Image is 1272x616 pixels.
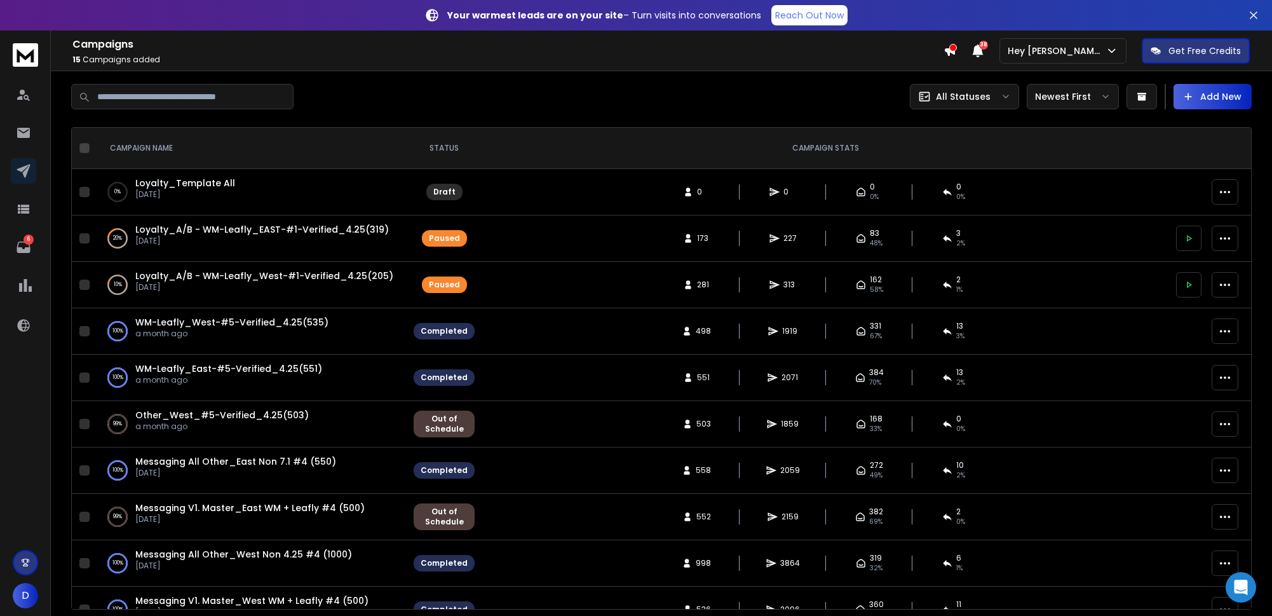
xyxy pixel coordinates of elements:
p: Campaigns added [72,55,944,65]
span: 331 [870,321,881,331]
p: [DATE] [135,561,352,571]
span: 272 [870,460,883,470]
p: a month ago [135,329,328,339]
span: 48 % [870,238,883,249]
td: 99%Messaging V1. Master_East WM + Leafly #4 (500)[DATE] [95,494,406,540]
p: [DATE] [135,236,389,246]
div: Out of Schedule [421,507,468,527]
span: 173 [697,233,710,243]
h1: Campaigns [72,37,944,52]
p: 100 % [112,603,123,616]
p: [DATE] [135,514,365,524]
span: 0 [783,187,796,197]
span: 998 [696,558,711,568]
a: WM-Leafly_West-#5-Verified_4.25(535) [135,316,328,329]
th: CAMPAIGN STATS [482,128,1168,169]
th: CAMPAIGN NAME [95,128,406,169]
span: 0% [870,192,879,202]
button: D [13,583,38,608]
span: 70 % [869,378,881,388]
span: 0 [956,414,961,424]
span: 13 [956,367,963,378]
a: Loyalty_A/B - WM-Leafly_West-#1-Verified_4.25(205) [135,270,393,282]
span: 227 [783,233,797,243]
p: Get Free Credits [1168,44,1241,57]
div: Completed [421,373,468,383]
span: 558 [696,465,711,476]
span: 384 [869,367,884,378]
span: 3864 [780,558,800,568]
span: 1 % [956,563,963,573]
span: 552 [696,512,711,522]
button: Add New [1174,84,1252,109]
span: 360 [869,599,884,610]
span: Messaging V1. Master_West WM + Leafly #4 (500) [135,594,369,607]
p: 100 % [112,325,123,338]
a: Other_West_#5-Verified_4.25(503) [135,409,309,421]
span: 83 [870,228,879,238]
td: 99%Other_West_#5-Verified_4.25(503)a month ago [95,401,406,448]
a: Loyalty_Template All [135,177,235,189]
span: 69 % [869,517,883,527]
span: 58 % [870,285,883,295]
a: Reach Out Now [771,5,848,25]
span: 32 % [870,563,883,573]
a: WM-Leafly_East-#5-Verified_4.25(551) [135,362,322,375]
button: Get Free Credits [1142,38,1250,64]
p: 100 % [112,557,123,570]
a: Messaging V1. Master_East WM + Leafly #4 (500) [135,502,365,514]
a: Messaging All Other_East Non 7.1 #4 (550) [135,455,336,468]
span: 2 % [956,470,965,481]
button: Newest First [1027,84,1119,109]
span: 1859 [781,419,799,429]
p: – Turn visits into conversations [447,9,761,22]
div: Completed [421,326,468,336]
td: 100%WM-Leafly_East-#5-Verified_4.25(551)a month ago [95,355,406,401]
div: Completed [421,605,468,615]
p: a month ago [135,421,309,432]
a: 6 [11,235,36,260]
span: 2071 [781,373,798,383]
span: 382 [869,507,883,517]
span: 38 [979,41,988,50]
span: 2059 [780,465,800,476]
span: 67 % [870,331,882,341]
span: 15 [72,54,81,65]
span: 0 [956,182,961,192]
span: 168 [870,414,883,424]
div: Paused [429,280,460,290]
td: 100%Messaging All Other_West Non 4.25 #4 (1000)[DATE] [95,540,406,587]
a: Messaging All Other_West Non 4.25 #4 (1000) [135,548,352,561]
span: 551 [697,373,710,383]
span: 319 [870,553,882,563]
span: 10 [956,460,964,470]
p: Reach Out Now [775,9,844,22]
p: 10 % [114,278,122,291]
a: Loyalty_A/B - WM-Leafly_EAST-#1-Verified_4.25(319) [135,223,389,236]
p: 6 [24,235,34,245]
td: 100%WM-Leafly_West-#5-Verified_4.25(535)a month ago [95,308,406,355]
td: 100%Messaging All Other_East Non 7.1 #4 (550)[DATE] [95,448,406,494]
p: 0 % [114,186,121,198]
p: 20 % [113,232,122,245]
p: [DATE] [135,468,336,478]
span: 313 [783,280,796,290]
strong: Your warmest leads are on your site [447,9,623,22]
span: 498 [696,326,711,336]
span: 1 % [956,285,963,295]
span: 2 % [956,238,965,249]
span: 2 % [956,378,965,388]
p: All Statuses [936,90,991,103]
p: a month ago [135,375,322,385]
p: 100 % [112,371,123,384]
p: Hey [PERSON_NAME] [1008,44,1106,57]
span: 2159 [781,512,799,522]
p: 99 % [113,418,122,430]
span: 162 [870,275,882,285]
span: 49 % [870,470,883,481]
